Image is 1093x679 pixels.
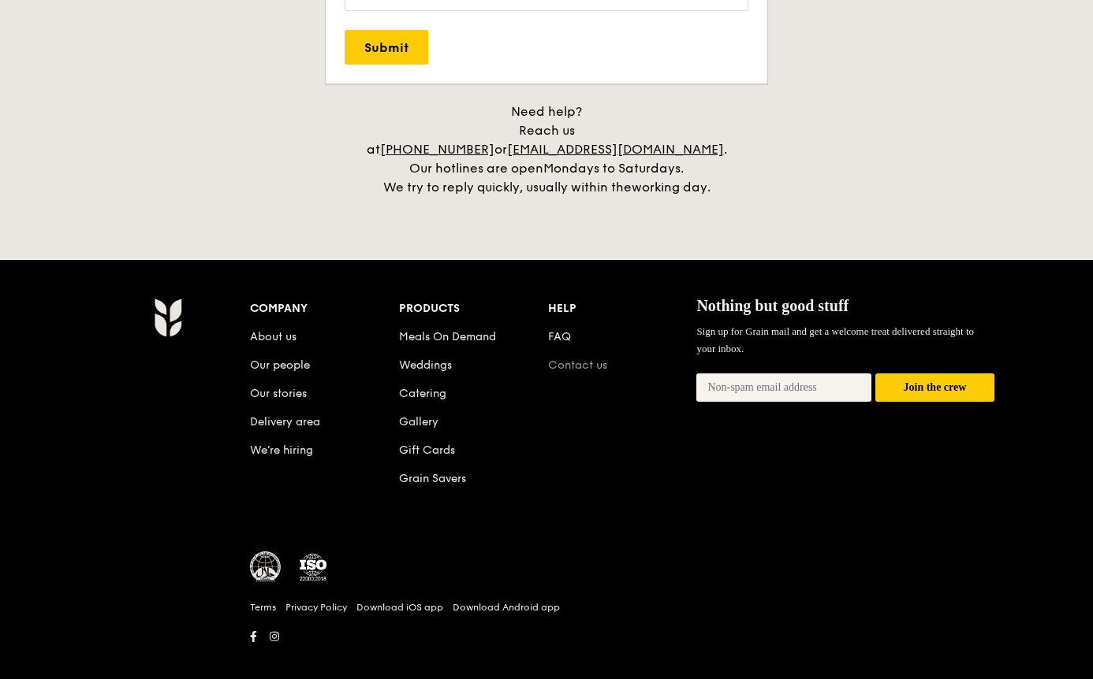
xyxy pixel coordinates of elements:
[154,298,181,337] img: AYc88T3wAAAABJRU5ErkJggg==
[356,601,443,614] a: Download iOS app
[399,298,548,320] div: Products
[250,298,399,320] div: Company
[399,443,455,457] a: Gift Cards
[297,551,329,583] img: ISO Certified
[92,647,1001,660] h6: Revision
[250,358,310,372] a: Our people
[548,298,697,320] div: Help
[399,358,452,372] a: Weddings
[453,601,560,614] a: Download Android app
[349,102,744,197] div: Need help? Reach us at or . Our hotlines are open We try to reply quickly, usually within the
[345,30,428,65] input: Submit
[632,180,711,195] span: working day.
[875,373,994,403] button: Join the crew
[399,330,496,343] a: Meals On Demand
[399,387,446,400] a: Catering
[548,330,571,343] a: FAQ
[250,330,297,343] a: About us
[250,415,320,429] a: Delivery area
[507,142,724,157] a: [EMAIL_ADDRESS][DOMAIN_NAME]
[543,161,684,176] span: Mondays to Saturdays.
[285,601,347,614] a: Privacy Policy
[380,142,494,157] a: [PHONE_NUMBER]
[399,415,438,429] a: Gallery
[250,387,307,400] a: Our stories
[250,551,282,583] img: MUIS Halal Certified
[696,325,974,354] span: Sign up for Grain mail and get a welcome treat delivered straight to your inbox.
[250,601,276,614] a: Terms
[548,358,607,372] a: Contact us
[250,443,313,457] a: We’re hiring
[696,373,871,402] input: Non-spam email address
[696,297,849,314] span: Nothing but good stuff
[399,472,466,485] a: Grain Savers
